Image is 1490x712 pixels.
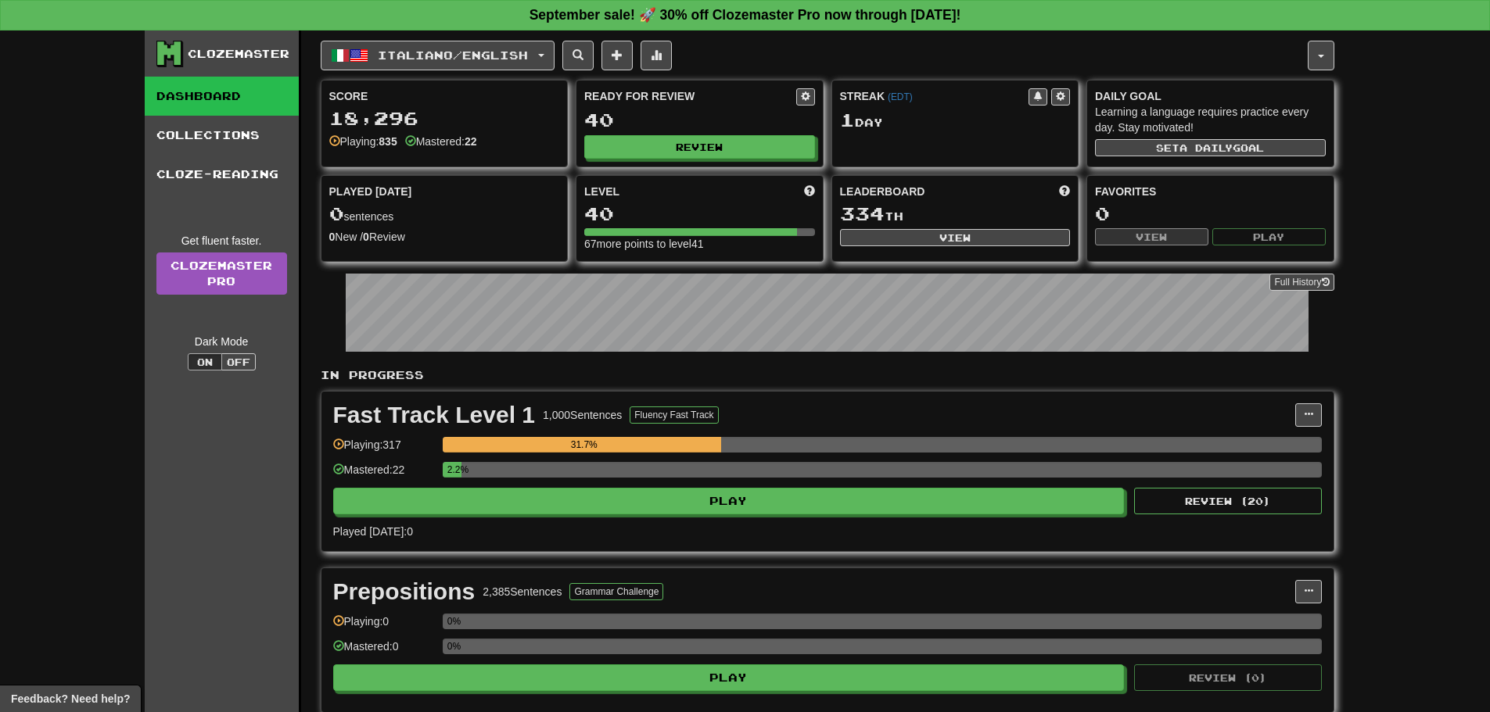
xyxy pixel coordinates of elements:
div: Streak [840,88,1029,104]
button: Italiano/English [321,41,555,70]
div: Mastered: 0 [333,639,435,664]
div: Mastered: 22 [333,462,435,488]
button: Review (0) [1134,664,1322,691]
div: 0 [1095,204,1326,224]
div: New / Review [329,229,560,245]
button: More stats [641,41,672,70]
div: Fast Track Level 1 [333,403,536,427]
a: Collections [145,116,299,155]
button: View [840,229,1071,246]
button: Search sentences [562,41,594,70]
div: Ready for Review [584,88,796,104]
button: Play [333,664,1125,691]
div: 1,000 Sentences [543,407,622,423]
div: 40 [584,110,815,130]
div: Playing: [329,134,397,149]
div: sentences [329,204,560,224]
strong: 0 [329,231,336,243]
span: Score more points to level up [804,184,815,199]
strong: September sale! 🚀 30% off Clozemaster Pro now through [DATE]! [530,7,961,23]
button: Review (20) [1134,488,1322,514]
div: 2,385 Sentences [483,584,562,599]
button: Grammar Challenge [569,583,663,600]
button: Add sentence to collection [601,41,633,70]
div: Playing: 317 [333,437,435,463]
span: 334 [840,202,885,224]
span: Level [584,184,619,199]
span: Italiano / English [378,48,528,62]
span: 1 [840,109,855,131]
div: 2.2% [447,462,461,478]
div: 67 more points to level 41 [584,236,815,252]
button: Review [584,135,815,159]
a: Cloze-Reading [145,155,299,194]
a: ClozemasterPro [156,252,287,295]
button: Seta dailygoal [1095,139,1326,156]
span: Leaderboard [840,184,925,199]
span: Open feedback widget [11,691,130,707]
strong: 835 [379,135,397,148]
div: Get fluent faster. [156,233,287,249]
button: Full History [1269,274,1334,291]
span: a daily [1179,142,1233,153]
div: Score [329,88,560,104]
a: Dashboard [145,77,299,116]
div: Learning a language requires practice every day. Stay motivated! [1095,104,1326,135]
div: Favorites [1095,184,1326,199]
div: Clozemaster [188,46,289,62]
span: 0 [329,202,344,224]
button: Play [1212,228,1326,245]
strong: 22 [465,135,477,148]
strong: 0 [363,231,369,243]
a: (EDT) [888,91,913,102]
button: Play [333,488,1125,514]
span: Played [DATE] [329,184,412,199]
div: Playing: 0 [333,614,435,639]
div: Prepositions [333,580,476,603]
div: Mastered: [405,134,477,149]
button: On [188,353,222,370]
span: Played [DATE]: 0 [333,525,413,538]
span: This week in points, UTC [1059,184,1070,199]
div: 31.7% [447,437,721,453]
div: Day [840,110,1071,131]
div: 40 [584,204,815,224]
button: Off [221,353,256,370]
button: Fluency Fast Track [630,406,718,424]
div: 18,296 [329,109,560,128]
button: View [1095,228,1208,245]
div: Dark Mode [156,334,287,349]
div: th [840,204,1071,224]
p: In Progress [321,367,1334,383]
div: Daily Goal [1095,88,1326,104]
